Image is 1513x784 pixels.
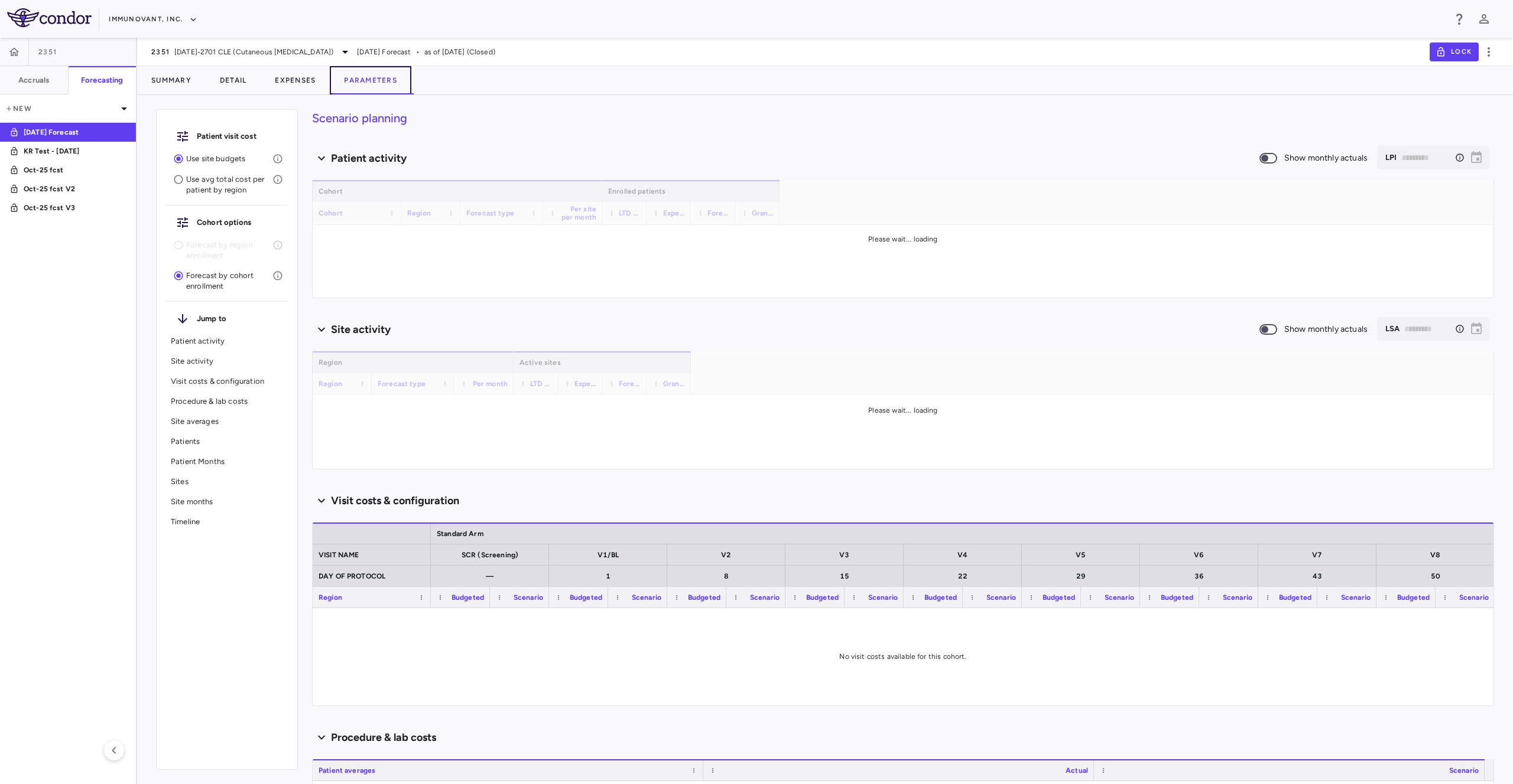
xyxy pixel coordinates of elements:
[186,270,272,292] p: Forecast by cohort enrollment
[331,493,459,509] h6: Visit costs & configuration
[171,496,283,507] p: Site months
[5,103,117,114] p: New
[38,47,57,57] span: 2351
[166,472,288,492] div: Sites
[261,66,330,94] button: Expenses
[632,593,661,602] span: Scenario
[1066,766,1088,775] span: Actual
[924,593,957,602] span: Budgeted
[1455,324,1465,334] div: Select the month to which you want to forecast sites. This does not affect the overall trial time...
[1105,593,1134,602] span: Scenario
[174,47,333,57] span: [DATE]-2701 CLE (Cutaneous [MEDICAL_DATA])
[598,551,619,559] span: V1/BL
[1431,572,1440,580] span: 50
[1459,593,1489,602] span: Scenario
[1430,551,1440,559] span: V8
[166,452,288,472] div: Patient Months
[570,593,602,602] span: Budgeted
[1194,551,1204,559] span: V6
[166,266,288,296] div: Forecast by cohort enrollment
[166,169,288,200] div: Use avg total cost per patient by region
[1455,153,1465,162] div: Select the month to which you want to forecast patients. This does not affect the overall trial t...
[424,47,495,57] span: as of [DATE] (Closed)
[1076,551,1086,559] span: V5
[331,730,436,746] h6: Procedure & lab costs
[750,593,780,602] span: Scenario
[688,593,720,602] span: Budgeted
[1043,593,1075,602] span: Budgeted
[868,406,937,414] span: Please wait... loading
[486,572,493,580] span: —
[24,184,111,194] p: Oct-25 fcst V2
[272,174,283,185] svg: Use an average monthly cost for each forecasted patient to calculate investigator fees
[24,146,111,156] p: KR Test - [DATE]
[166,432,288,452] div: Patients
[319,572,385,580] span: DAY OF PROTOCOL
[166,306,288,331] div: Jump to
[109,10,197,29] button: Immunovant, Inc.
[1385,324,1400,334] h6: LSA
[1194,572,1204,580] span: 36
[7,8,92,27] img: logo-full-BYUhSk78.svg
[839,551,849,559] span: V3
[840,572,849,580] span: 15
[272,270,283,281] svg: Enter enrollment curves by Cohort+Region combination
[166,351,288,371] div: Site activity
[197,217,278,228] h6: Cohort options
[166,492,288,512] div: Site months
[416,47,420,57] span: •
[357,47,411,57] span: [DATE] Forecast
[171,396,283,407] p: Procedure & lab costs
[958,572,967,580] span: 22
[171,416,283,427] p: Site averages
[166,331,288,351] div: Patient activity
[721,551,731,559] span: V2
[171,476,283,487] p: Sites
[606,572,611,580] span: 1
[166,235,288,266] li: To use average costs per visit, you must enter enrollment by cohort for accuracy
[462,551,518,559] span: SCR (Screening)
[166,149,288,169] div: Use site budgets
[206,66,261,94] button: Detail
[24,202,111,213] p: Oct-25 fcst V3
[1341,593,1371,602] span: Scenario
[437,530,483,538] span: Standard Arm
[171,436,283,447] p: Patients
[868,235,937,243] span: Please wait... loading
[171,376,283,387] p: Visit costs & configuration
[171,517,283,527] p: Timeline
[319,766,375,775] span: Patient averages
[1076,572,1086,580] span: 29
[319,551,359,559] span: VISIT NAME
[171,456,283,467] p: Patient Months
[166,371,288,391] div: Visit costs & configuration
[868,593,898,602] span: Scenario
[452,593,484,602] span: Budgeted
[514,593,543,602] span: Scenario
[18,75,49,86] h6: Accruals
[1449,766,1479,775] span: Scenario
[331,322,391,338] h6: Site activity
[197,131,278,142] h6: Patient visit cost
[197,313,278,324] h6: Jump to
[1161,593,1193,602] span: Budgeted
[272,153,283,164] svg: Use detailed visit schedules and average cost per visit from site budgets to calculate investigat...
[151,47,170,57] span: 2351
[957,551,967,559] span: V4
[137,66,206,94] button: Summary
[186,174,272,195] p: Use avg total cost per patient by region
[1397,593,1430,602] span: Budgeted
[986,593,1016,602] span: Scenario
[166,391,288,411] div: Procedure & lab costs
[166,512,288,532] div: Timeline
[166,411,288,432] div: Site averages
[1279,593,1311,602] span: Budgeted
[81,75,124,86] h6: Forecasting
[319,593,342,602] span: Region
[1284,323,1368,336] span: Show monthly actuals
[166,210,288,235] div: Cohort options
[1312,551,1322,559] span: V7
[330,66,411,94] button: Parameters
[331,151,407,166] h6: Patient activity
[171,356,283,367] p: Site activity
